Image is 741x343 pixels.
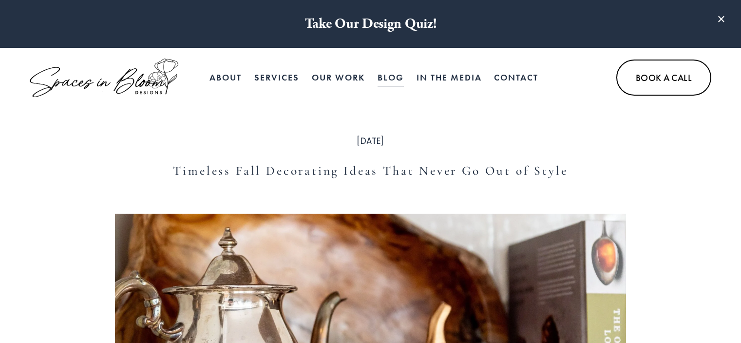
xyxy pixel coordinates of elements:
h1: Timeless Fall Decorating Ideas That Never Go Out of Style [115,162,627,180]
span: [DATE] [357,135,384,147]
a: Contact [494,68,538,87]
img: Spaces in Bloom Designs [30,59,178,97]
a: Book A Call [616,60,711,96]
a: In the Media [417,68,482,87]
a: folder dropdown [254,68,299,87]
a: Our Work [312,68,365,87]
a: About [209,68,242,87]
span: Services [254,69,299,87]
a: Blog [378,68,404,87]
